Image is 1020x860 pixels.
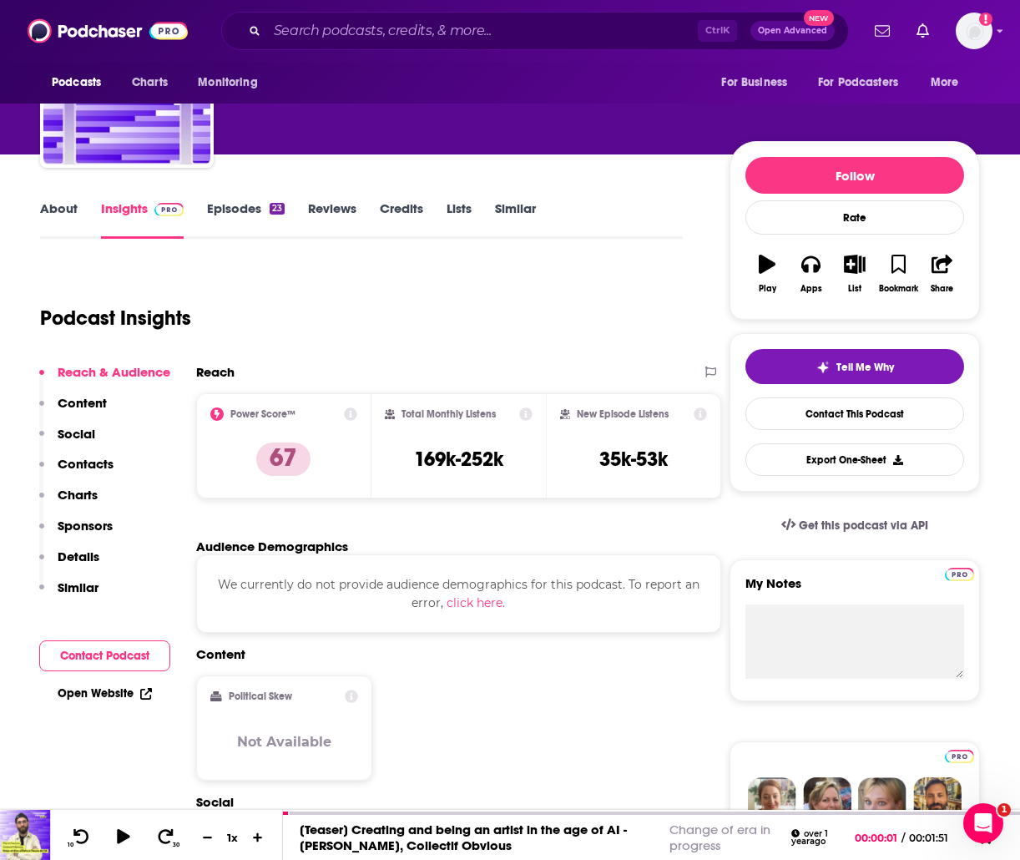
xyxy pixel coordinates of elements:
[791,829,840,847] div: over 1 year ago
[64,827,96,848] button: 10
[132,71,168,94] span: Charts
[919,67,980,99] button: open menu
[267,18,698,44] input: Search podcasts, credits, & more...
[800,283,822,294] font: Apps
[803,777,851,826] img: Barbara Profile
[495,200,536,239] a: Similar
[39,487,98,518] button: Charts
[843,211,866,225] font: Rate
[196,364,235,380] font: Reach
[39,456,114,487] button: Contacts
[599,447,668,472] font: 35k-53k
[40,306,191,331] font: Podcast Insights
[380,200,423,216] font: Credits
[836,361,894,374] font: Tell Me Why
[300,822,627,853] a: [Teaser] Creating and being an artist in the age of AI - [PERSON_NAME], Collectif Obvious
[52,71,101,94] span: Podcasts
[750,21,835,41] button: Open AdvancedNew
[931,71,959,94] span: More
[818,71,898,94] span: For Podcasters
[40,67,123,99] button: open menu
[58,579,98,595] font: Similar
[759,283,776,294] font: Play
[414,447,503,472] font: 169k-252k
[721,71,787,94] span: For Business
[68,842,73,848] span: 10
[58,395,107,411] font: Content
[447,200,472,216] font: Lists
[58,426,95,442] font: Social
[577,408,669,420] font: New Episode Listens
[669,822,770,853] a: Change of era in progress
[805,408,904,420] font: Contact This Podcast
[229,691,292,702] font: Political Skew
[207,200,261,216] font: Episodes
[207,200,285,239] a: Episodes23
[380,200,423,239] a: Credits
[218,577,699,610] font: We currently do not provide audience demographics for this podcast. To report an error,
[39,518,113,549] button: Sponsors
[858,777,906,826] img: Jules Profile
[758,27,827,35] span: Open Advanced
[58,487,98,503] font: Charts
[58,549,99,564] font: Details
[101,200,148,216] font: Insights
[905,832,965,844] span: 00:01:51
[806,454,886,466] font: Export One-Sheet
[58,364,170,380] font: Reach & Audience
[745,397,964,430] a: Contact This Podcast
[931,283,953,294] font: Share
[272,203,282,214] font: 23
[879,283,918,294] font: Bookmark
[956,13,992,49] button: Show profile menu
[40,200,78,216] font: About
[186,67,279,99] button: open menu
[230,408,295,420] font: Power Score™
[921,244,964,304] button: Share
[495,200,536,216] font: Similar
[768,505,942,546] a: Get this podcast via API
[39,364,170,395] button: Reach & Audience
[447,595,505,610] font: click here.
[833,244,876,304] button: List
[910,17,936,45] a: Show notifications dropdown
[196,794,234,810] font: Social
[28,15,188,47] img: Podchaser - Follow, Share and Rate Podcasts
[40,200,78,239] a: About
[836,168,875,184] font: Follow
[121,67,178,99] a: Charts
[804,10,834,26] span: New
[945,750,974,763] img: Podchaser Pro
[745,157,964,194] button: Follow
[901,832,905,844] span: /
[308,200,356,239] a: Reviews
[308,200,356,216] font: Reviews
[956,13,992,49] span: Logged in as ABolliger
[698,20,737,42] span: Ctrl K
[58,686,134,701] font: Open Website
[447,200,472,239] a: Lists
[709,67,808,99] button: open menu
[848,283,861,294] font: List
[979,13,992,26] svg: Add a profile image
[196,539,348,554] font: Audience Demographics
[956,13,992,49] img: User Profile
[945,747,974,763] a: Pro website
[221,12,849,50] div: Search podcasts, credits, & more...
[58,456,114,472] font: Contacts
[101,200,184,239] a: InsightsPodchaser Pro
[945,568,974,581] img: Podchaser Pro
[237,734,331,750] font: Not Available
[39,579,98,610] button: Similar
[745,244,789,304] button: Play
[1001,804,1007,815] font: 1
[58,686,152,701] a: Open Website
[154,203,184,216] img: Podchaser Pro
[39,549,99,579] button: Details
[401,408,496,420] font: Total Monthly Listens
[945,565,974,581] a: Pro website
[173,842,179,848] font: 30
